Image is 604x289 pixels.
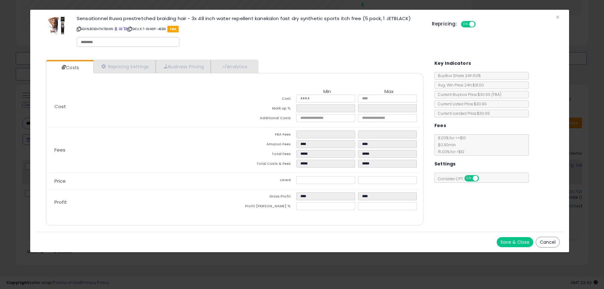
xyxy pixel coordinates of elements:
td: Mark up % [235,104,296,114]
td: Total Fees [235,150,296,160]
h5: Key Indicators [434,59,471,67]
a: Your listing only [123,26,127,31]
span: Current Buybox Price: [435,92,501,97]
a: BuyBox page [114,26,118,31]
h5: Fees [434,122,446,130]
td: Gross Profit [235,192,296,202]
th: Max [358,89,420,95]
h5: Settings [434,160,456,168]
a: All offer listings [119,26,122,31]
span: 8.00 % for <= $10 [435,135,466,154]
button: Cancel [536,237,560,247]
span: OFF [478,176,488,181]
td: Profit [PERSON_NAME] % [235,202,296,212]
span: $30.99 [478,92,501,97]
span: Current Landed Price: $30.99 [435,111,490,116]
td: Listed [235,176,296,186]
a: Repricing Settings [93,60,156,73]
td: Total Costs & Fees [235,160,296,170]
span: ON [461,22,469,27]
span: 15.00 % for > $10 [435,149,464,154]
span: Avg. Win Price 24h: $31.00 [435,82,484,88]
span: Current Listed Price: $30.99 [435,101,487,107]
td: Amazon Fees [235,140,296,150]
p: Fees [49,147,235,153]
span: BuyBox Share 24h: 50% [435,73,481,78]
td: Cost [235,95,296,104]
a: Costs [46,61,93,74]
p: ASIN: B0BHTHTBHW | SKU: X7-W49P-4EBX [77,24,422,34]
td: Additional Costs [235,114,296,124]
td: FBA Fees [235,131,296,140]
p: Price [49,179,235,184]
span: × [556,13,560,22]
p: Cost [49,104,235,109]
a: Analytics [211,60,257,73]
h3: Sensationnel Ruwa prestretched braiding hair - 3x 48 inch water repellent kanekalon fast dry synt... [77,16,422,21]
button: Save & Close [497,237,533,247]
span: Consider CPT: [435,176,487,181]
span: $0.30 min [435,142,456,147]
th: Min [296,89,358,95]
h5: Repricing: [432,21,457,26]
img: 51LFvdtlrIL._SL60_.jpg [47,16,65,35]
span: ( FBA ) [491,92,501,97]
span: OFF [475,22,485,27]
a: Business Pricing [156,60,211,73]
p: Profit [49,200,235,205]
span: ON [465,176,473,181]
span: FBA [167,26,179,32]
